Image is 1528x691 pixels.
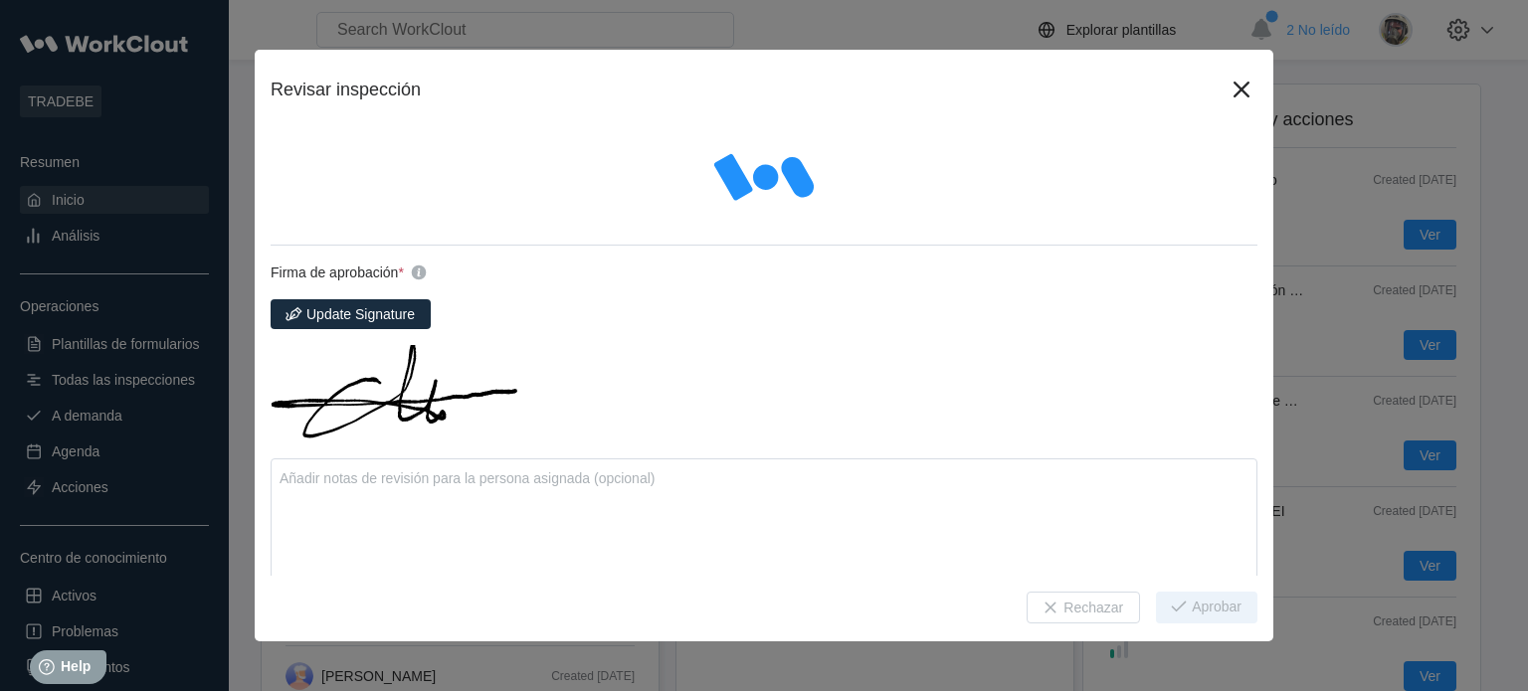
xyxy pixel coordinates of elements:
[271,345,517,438] img: 4L2di8kyf6+PcAAAAASUVORK5CYII=
[271,299,431,329] button: Update Signature
[1027,592,1140,623] button: Rechazar
[1192,600,1241,615] span: Aprobar
[1063,601,1123,614] span: Rechazar
[271,80,1226,100] div: Revisar inspección
[1156,592,1257,623] button: Aprobar
[271,264,404,280] div: Firma de aprobación
[306,307,415,321] span: Update Signature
